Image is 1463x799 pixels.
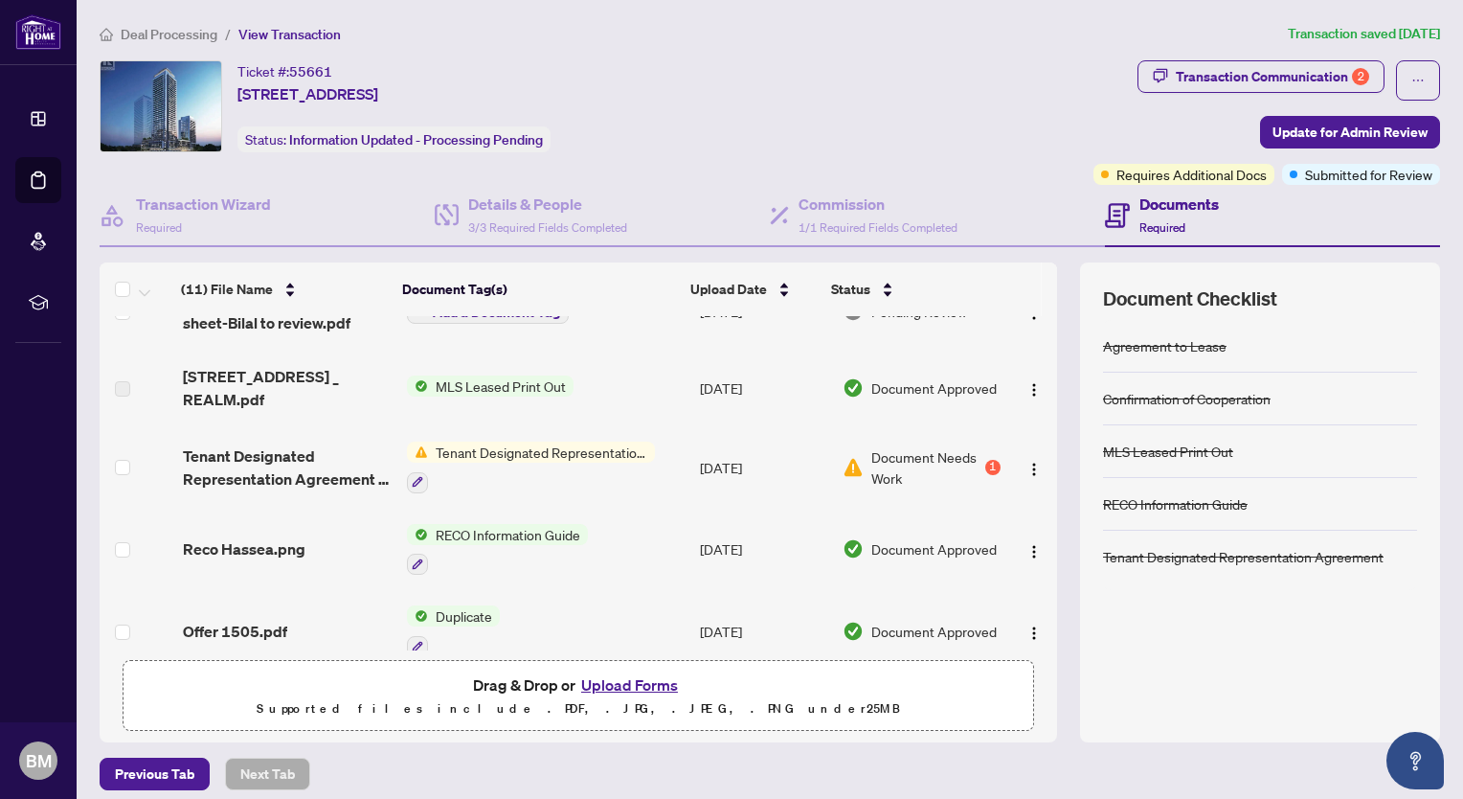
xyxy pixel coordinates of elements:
img: Logo [1026,626,1042,641]
span: Duplicate [428,605,500,627]
td: [DATE] [692,590,835,673]
span: Document Approved [871,538,997,559]
span: Status [831,279,870,300]
span: Requires Additional Docs [1116,164,1267,185]
th: Status [823,263,994,316]
span: 3/3 Required Fields Completed [468,220,627,235]
p: Supported files include .PDF, .JPG, .JPEG, .PNG under 25 MB [135,697,1022,720]
img: Logo [1026,544,1042,559]
td: [DATE] [692,426,835,509]
img: Document Status [843,377,864,399]
img: Document Status [843,621,864,642]
div: Tenant Designated Representation Agreement [1103,546,1384,567]
button: Logo [1019,534,1049,564]
img: logo [15,14,61,50]
span: BM [26,747,52,774]
span: Document Approved [871,377,997,399]
img: Document Status [843,538,864,559]
span: Document Approved [871,621,997,642]
span: Submitted for Review [1305,164,1432,185]
span: MLS Leased Print Out [428,376,574,397]
img: Status Icon [407,605,428,627]
button: Status IconMLS Leased Print Out [407,376,574,397]
span: Upload Date [690,279,767,300]
li: / [225,23,231,45]
span: Reco Hassea.png [183,537,305,560]
td: [DATE] [692,509,835,591]
h4: Details & People [468,193,627,216]
div: Transaction Communication [1176,61,1369,92]
button: Next Tab [225,758,310,790]
button: Transaction Communication2 [1137,60,1384,93]
span: Drag & Drop or [473,673,684,697]
span: home [100,28,113,41]
span: (11) File Name [181,279,273,300]
span: Add a Document Tag [433,306,560,319]
button: Logo [1019,373,1049,403]
span: Previous Tab [115,759,194,789]
td: [DATE] [692,350,835,426]
span: [STREET_ADDRESS] [237,82,378,105]
span: Drag & Drop orUpload FormsSupported files include .PDF, .JPG, .JPEG, .PNG under25MB [124,661,1033,732]
th: (11) File Name [173,263,394,316]
span: Update for Admin Review [1272,117,1428,148]
h4: Transaction Wizard [136,193,271,216]
span: Tenant Designated Representation Agreement [428,442,655,463]
span: [STREET_ADDRESS] _ REALM.pdf [183,365,392,411]
span: ellipsis [1411,74,1425,87]
span: Document Needs Work [871,446,981,489]
th: Document Tag(s) [394,263,683,316]
span: View Transaction [238,26,341,43]
button: Logo [1019,452,1049,483]
button: Previous Tab [100,758,210,790]
img: Status Icon [407,524,428,545]
button: Status IconRECO Information Guide [407,524,588,576]
img: Logo [1026,382,1042,398]
span: RECO Information Guide [428,524,588,545]
button: Status IconTenant Designated Representation Agreement [407,442,655,493]
span: 55661 [289,63,332,80]
div: RECO Information Guide [1103,493,1248,514]
img: Document Status [843,457,864,478]
img: Logo [1026,462,1042,477]
button: Update for Admin Review [1260,116,1440,148]
h4: Documents [1139,193,1219,216]
span: Deal Processing [121,26,217,43]
img: Status Icon [407,442,428,463]
button: Upload Forms [575,673,684,697]
span: Required [1139,220,1185,235]
span: Required [136,220,182,235]
div: Status: [237,126,551,152]
button: Logo [1019,616,1049,647]
div: 1 [985,460,1001,475]
button: Open asap [1386,732,1444,789]
span: Information Updated - Processing Pending [289,131,543,148]
span: Tenant Designated Representation Agreement - Authority for Lease or Purchase.pdf [183,445,392,491]
button: Status IconDuplicate [407,605,500,657]
article: Transaction saved [DATE] [1288,23,1440,45]
div: Ticket #: [237,60,332,82]
img: IMG-W12419841_1.jpg [101,61,221,151]
img: Status Icon [407,376,428,397]
span: Offer 1505.pdf [183,620,287,643]
h4: Commission [799,193,957,216]
div: Agreement to Lease [1103,335,1227,356]
div: 2 [1352,68,1369,85]
div: MLS Leased Print Out [1103,441,1233,462]
span: 1/1 Required Fields Completed [799,220,957,235]
div: Confirmation of Cooperation [1103,388,1271,409]
span: Document Checklist [1103,285,1277,312]
th: Upload Date [683,263,823,316]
